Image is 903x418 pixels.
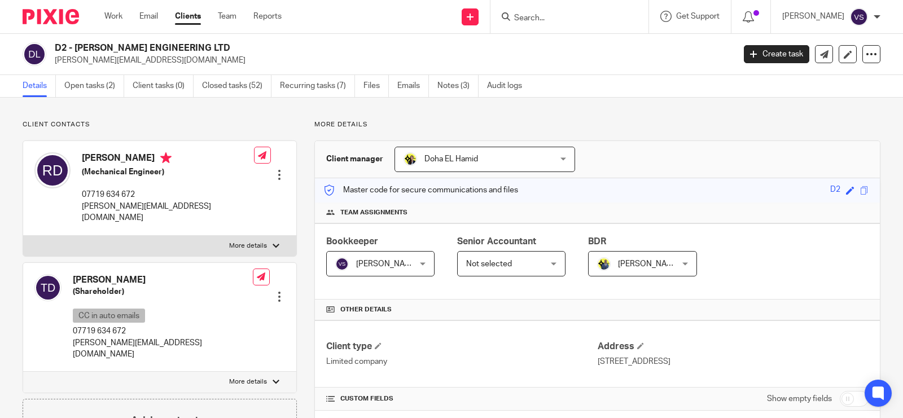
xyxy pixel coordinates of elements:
[253,11,282,22] a: Reports
[229,377,267,386] p: More details
[23,120,297,129] p: Client contacts
[326,341,597,353] h4: Client type
[597,257,611,271] img: Dennis-Starbridge.jpg
[280,75,355,97] a: Recurring tasks (7)
[326,356,597,367] p: Limited company
[397,75,429,97] a: Emails
[82,152,254,166] h4: [PERSON_NAME]
[618,260,680,268] span: [PERSON_NAME]
[326,237,378,246] span: Bookkeeper
[598,356,869,367] p: [STREET_ADDRESS]
[340,305,392,314] span: Other details
[133,75,194,97] a: Client tasks (0)
[340,208,407,217] span: Team assignments
[588,237,606,246] span: BDR
[676,12,720,20] span: Get Support
[850,8,868,26] img: svg%3E
[487,75,531,97] a: Audit logs
[23,42,46,66] img: svg%3E
[457,237,536,246] span: Senior Accountant
[139,11,158,22] a: Email
[466,260,512,268] span: Not selected
[326,394,597,403] h4: CUSTOM FIELDS
[104,11,122,22] a: Work
[363,75,389,97] a: Files
[326,153,383,165] h3: Client manager
[229,241,267,250] p: More details
[73,325,253,337] p: 07719 634 672
[64,75,124,97] a: Open tasks (2)
[767,393,832,404] label: Show empty fields
[160,152,172,164] i: Primary
[335,257,349,271] img: svg%3E
[175,11,201,22] a: Clients
[314,120,880,129] p: More details
[202,75,271,97] a: Closed tasks (52)
[744,45,809,63] a: Create task
[73,286,253,297] h5: (Shareholder)
[73,337,253,360] p: [PERSON_NAME][EMAIL_ADDRESS][DOMAIN_NAME]
[34,152,71,188] img: svg%3E
[513,14,615,24] input: Search
[598,341,869,353] h4: Address
[82,166,254,178] h5: (Mechanical Engineer)
[356,260,418,268] span: [PERSON_NAME]
[73,309,145,323] p: CC in auto emails
[82,201,254,224] p: [PERSON_NAME][EMAIL_ADDRESS][DOMAIN_NAME]
[55,55,727,66] p: [PERSON_NAME][EMAIL_ADDRESS][DOMAIN_NAME]
[424,155,478,163] span: Doha EL Hamid
[404,152,417,166] img: Doha-Starbridge.jpg
[830,184,840,197] div: D2
[23,75,56,97] a: Details
[55,42,593,54] h2: D2 - [PERSON_NAME] ENGINEERING LTD
[437,75,479,97] a: Notes (3)
[73,274,253,286] h4: [PERSON_NAME]
[323,184,518,196] p: Master code for secure communications and files
[23,9,79,24] img: Pixie
[82,189,254,200] p: 07719 634 672
[218,11,236,22] a: Team
[34,274,62,301] img: svg%3E
[782,11,844,22] p: [PERSON_NAME]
